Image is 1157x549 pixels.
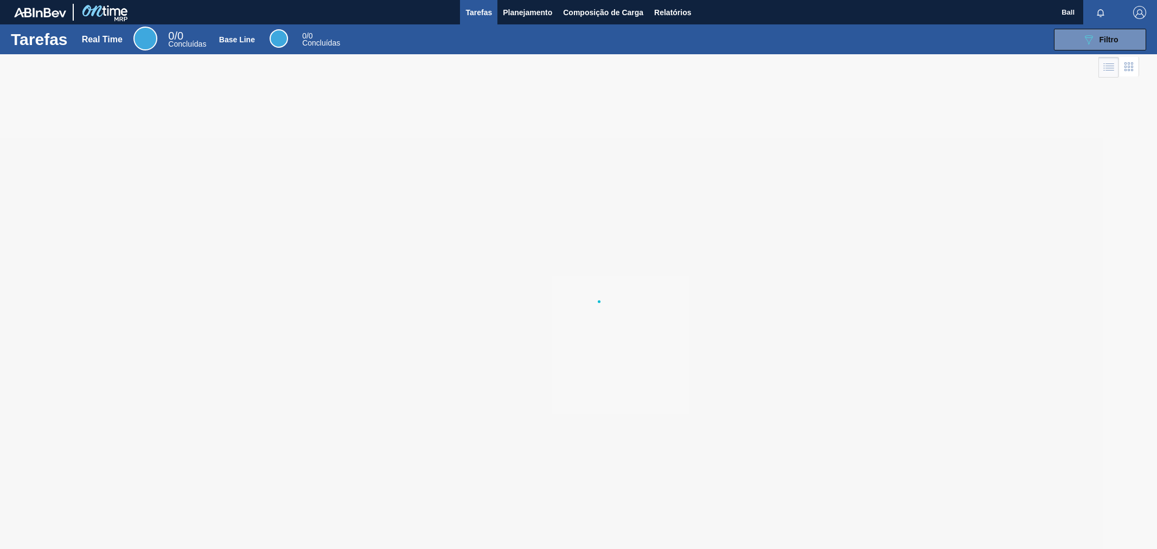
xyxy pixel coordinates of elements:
[168,31,206,48] div: Real Time
[168,30,174,42] span: 0
[563,6,643,19] span: Composição de Carga
[302,39,340,47] span: Concluídas
[465,6,492,19] span: Tarefas
[11,33,68,46] h1: Tarefas
[654,6,691,19] span: Relatórios
[1133,6,1146,19] img: Logout
[302,33,340,47] div: Base Line
[1100,35,1118,44] span: Filtro
[302,31,306,40] span: 0
[503,6,552,19] span: Planejamento
[133,27,157,50] div: Real Time
[1083,5,1118,20] button: Notificações
[1054,29,1146,50] button: Filtro
[168,30,183,42] span: / 0
[270,29,288,48] div: Base Line
[168,40,206,48] span: Concluídas
[82,35,123,44] div: Real Time
[302,31,312,40] span: / 0
[219,35,255,44] div: Base Line
[14,8,66,17] img: TNhmsLtSVTkK8tSr43FrP2fwEKptu5GPRR3wAAAABJRU5ErkJggg==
